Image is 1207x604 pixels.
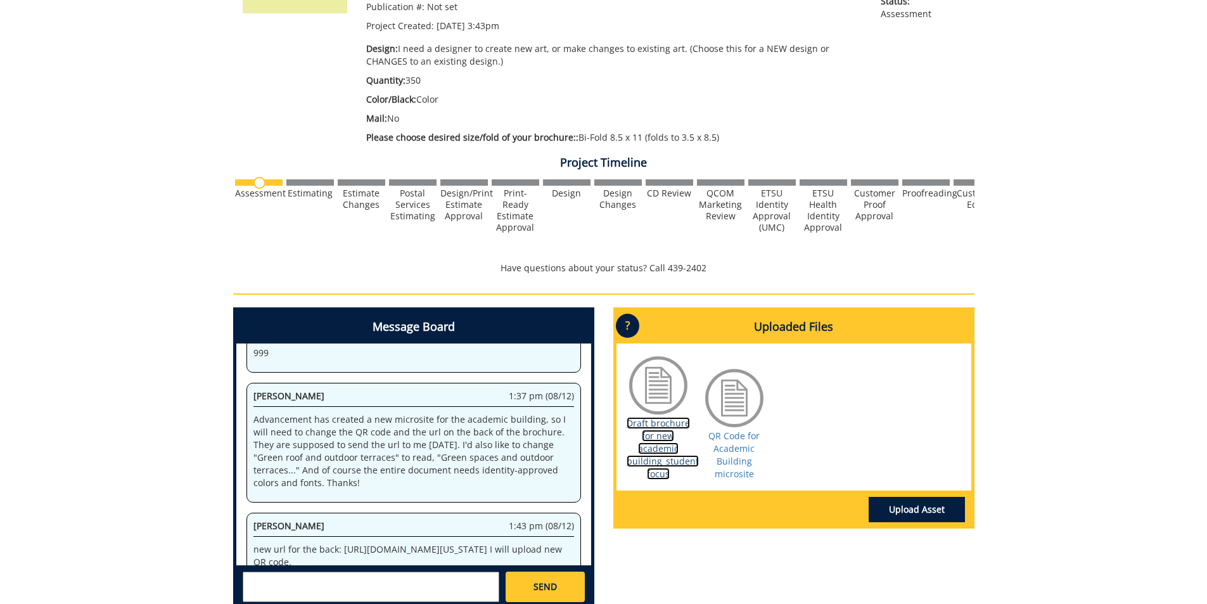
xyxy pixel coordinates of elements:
[800,188,847,233] div: ETSU Health Identity Approval
[646,188,693,199] div: CD Review
[366,131,862,144] p: Bi-Fold 8.5 x 11 (folds to 3.5 x 8.5)
[440,188,488,222] div: Design/Print Estimate Approval
[366,1,425,13] span: Publication #:
[366,42,862,68] p: I need a designer to create new art, or make changes to existing art. (Choose this for a NEW desi...
[366,131,578,143] span: Please choose desired size/fold of your brochure::
[389,188,437,222] div: Postal Services Estimating
[286,188,334,199] div: Estimating
[533,581,557,593] span: SEND
[366,112,387,124] span: Mail:
[708,430,760,480] a: QR Code for Academic Building microsite
[366,74,406,86] span: Quantity:
[366,42,398,55] span: Design:
[235,188,283,199] div: Assessment
[366,93,416,105] span: Color/Black:
[253,413,574,489] p: Advancement has created a new microsite for the academic building, so I will need to change the Q...
[616,314,639,338] p: ?
[748,188,796,233] div: ETSU Identity Approval (UMC)
[366,112,862,125] p: No
[543,188,591,199] div: Design
[509,520,574,532] span: 1:43 pm (08/12)
[366,93,862,106] p: Color
[697,188,744,222] div: QCOM Marketing Review
[851,188,898,222] div: Customer Proof Approval
[338,188,385,210] div: Estimate Changes
[243,572,499,602] textarea: messageToSend
[253,177,265,189] img: no
[236,311,591,344] h4: Message Board
[616,311,971,344] h4: Uploaded Files
[869,497,965,522] a: Upload Asset
[427,1,457,13] span: Not set
[253,543,574,569] p: new url for the back: [URL][DOMAIN_NAME][US_STATE] I will upload new QR code.
[233,157,974,169] h4: Project Timeline
[509,390,574,402] span: 1:37 pm (08/12)
[594,188,642,210] div: Design Changes
[437,20,499,32] span: [DATE] 3:43pm
[902,188,950,199] div: Proofreading
[366,74,862,87] p: 350
[253,390,324,402] span: [PERSON_NAME]
[492,188,539,233] div: Print-Ready Estimate Approval
[506,572,584,602] a: SEND
[233,262,974,274] p: Have questions about your status? Call 439-2402
[627,417,699,480] a: Draft brochure for new academic building_student focus
[253,520,324,532] span: [PERSON_NAME]
[954,188,1001,210] div: Customer Edits
[366,20,434,32] span: Project Created:
[253,334,574,359] p: New account/index number is: 10-45000-200102-120-74530-200-999-999-999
